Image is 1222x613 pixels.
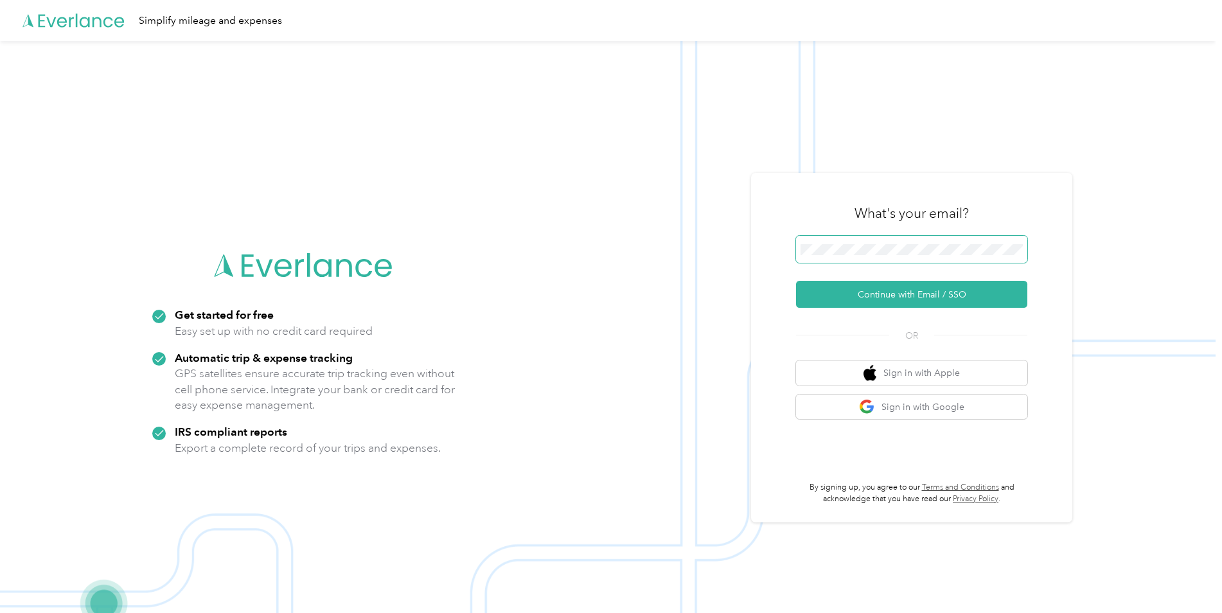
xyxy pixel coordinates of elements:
strong: IRS compliant reports [175,425,287,438]
span: OR [889,329,934,342]
keeper-lock: Open Keeper Popup [1005,242,1021,257]
p: GPS satellites ensure accurate trip tracking even without cell phone service. Integrate your bank... [175,366,456,413]
p: By signing up, you agree to our and acknowledge that you have read our . [796,482,1027,504]
p: Export a complete record of your trips and expenses. [175,440,441,456]
button: google logoSign in with Google [796,395,1027,420]
button: apple logoSign in with Apple [796,360,1027,386]
strong: Automatic trip & expense tracking [175,351,353,364]
strong: Get started for free [175,308,274,321]
img: apple logo [863,365,876,381]
h3: What's your email? [855,204,969,222]
a: Privacy Policy [953,494,998,504]
a: Terms and Conditions [922,483,999,492]
div: Simplify mileage and expenses [139,13,282,29]
img: google logo [859,399,875,415]
p: Easy set up with no credit card required [175,323,373,339]
button: Continue with Email / SSO [796,281,1027,308]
